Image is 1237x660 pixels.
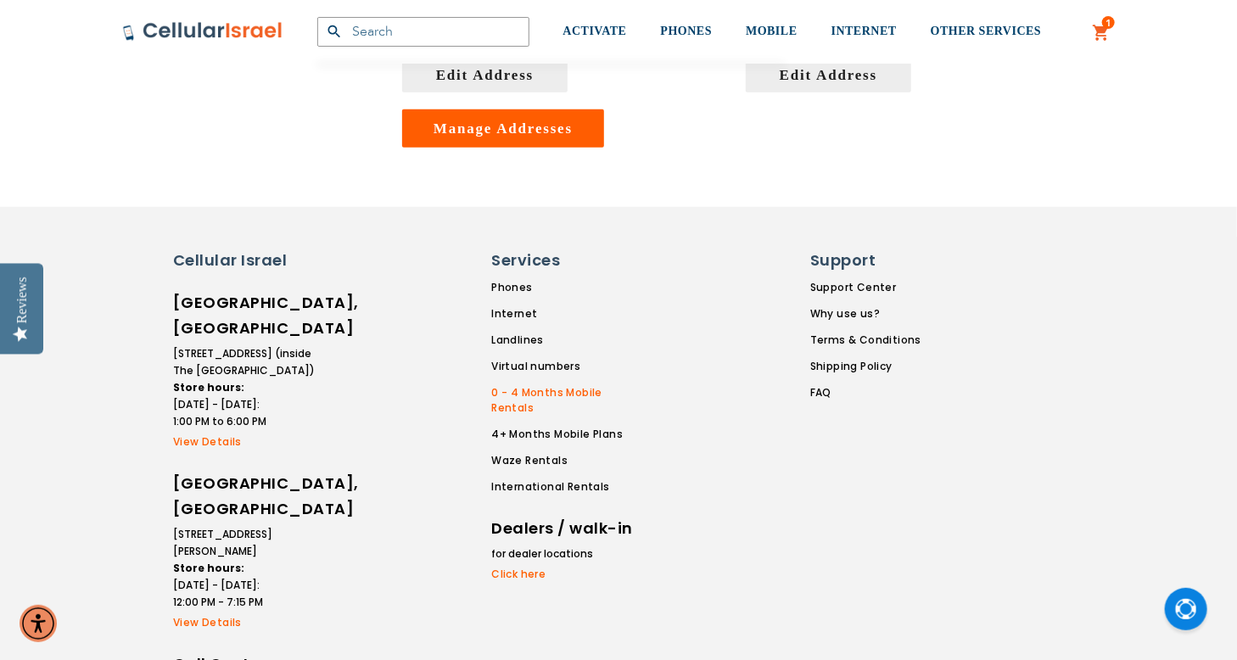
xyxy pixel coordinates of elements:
a: 4+ Months Mobile Plans [491,427,646,442]
a: View Details [173,434,317,450]
h6: [GEOGRAPHIC_DATA], [GEOGRAPHIC_DATA] [173,471,317,522]
span: 1 [1105,16,1111,30]
li: [STREET_ADDRESS] (inside The [GEOGRAPHIC_DATA]) [DATE] - [DATE]: 1:00 PM to 6:00 PM [173,345,317,430]
a: Waze Rentals [491,453,646,468]
a: Click here [491,567,635,582]
a: Support Center [810,280,921,295]
h6: Cellular Israel [173,249,317,271]
a: 1 [1092,23,1111,43]
a: Edit Address [746,59,911,92]
li: [STREET_ADDRESS][PERSON_NAME] [DATE] - [DATE]: 12:00 PM - 7:15 PM [173,526,317,611]
span: PHONES [661,25,713,37]
input: Search [317,17,529,47]
span: Manage Addresses [434,120,573,137]
img: Cellular Israel Logo [122,21,283,42]
span: MOBILE [746,25,798,37]
span: Edit Address [436,67,534,83]
a: Phones [491,280,646,295]
a: Why use us? [810,306,921,322]
div: Accessibility Menu [20,605,57,642]
a: Shipping Policy [810,359,921,374]
span: OTHER SERVICES [931,25,1042,37]
h6: Support [810,249,911,271]
div: Reviews [14,277,30,323]
h6: Services [491,249,635,271]
a: Edit Address [402,59,568,92]
a: Virtual numbers [491,359,646,374]
strong: Store hours: [173,561,244,575]
span: Edit Address [780,67,877,83]
li: for dealer locations [491,545,635,562]
a: Internet [491,306,646,322]
h6: Dealers / walk-in [491,516,635,541]
span: ACTIVATE [563,25,627,37]
a: FAQ [810,385,921,400]
a: Manage Addresses [402,109,604,148]
a: 0 - 4 Months Mobile Rentals [491,385,646,416]
span: INTERNET [831,25,897,37]
a: Terms & Conditions [810,333,921,348]
a: View Details [173,615,317,630]
h6: [GEOGRAPHIC_DATA], [GEOGRAPHIC_DATA] [173,290,317,341]
a: International Rentals [491,479,646,495]
a: Landlines [491,333,646,348]
strong: Store hours: [173,380,244,394]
